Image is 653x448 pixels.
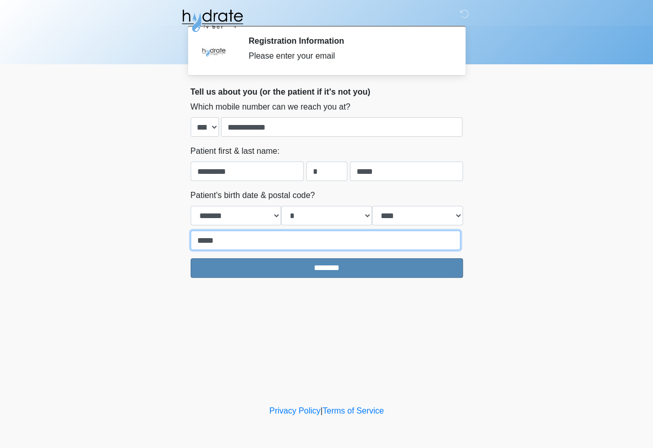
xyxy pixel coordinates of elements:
label: Patient's birth date & postal code? [191,189,315,202]
label: Which mobile number can we reach you at? [191,101,350,113]
img: Agent Avatar [198,36,229,67]
img: Hydrate IV Bar - Fort Collins Logo [180,8,244,33]
label: Patient first & last name: [191,145,279,157]
div: Please enter your email [249,50,447,62]
a: Terms of Service [323,406,384,415]
a: | [321,406,323,415]
a: Privacy Policy [269,406,321,415]
h2: Tell us about you (or the patient if it's not you) [191,87,463,97]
